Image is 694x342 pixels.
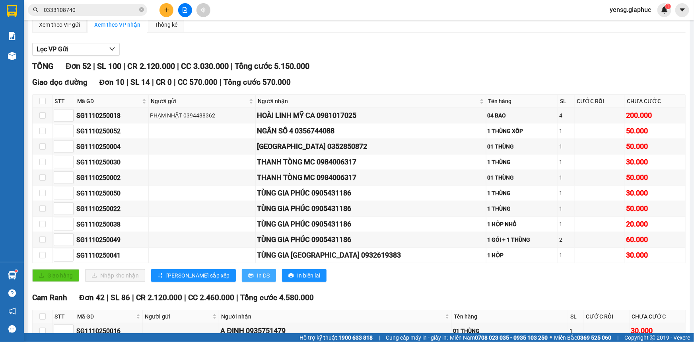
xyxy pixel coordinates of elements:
span: sort-ascending [157,273,163,279]
div: 60.000 [626,234,684,245]
div: SG1110250016 [76,326,141,336]
div: SG1110250038 [76,219,147,229]
span: CC 570.000 [178,78,218,87]
div: SG1110250030 [76,157,147,167]
button: plus [159,3,173,17]
span: | [617,333,618,342]
button: file-add [178,3,192,17]
span: | [93,61,95,71]
div: 1 [570,326,582,335]
div: 30.000 [626,188,684,199]
td: SG1110250041 [75,248,149,263]
b: [DOMAIN_NAME] [67,30,109,37]
div: 1 [559,127,573,135]
div: 01 THÙNG [453,326,567,335]
td: SG1110250022 [75,201,149,217]
div: TÙNG GIA PHÚC 0905431186 [257,234,485,245]
span: ⚪️ [550,336,552,339]
div: SG1110250018 [76,111,147,121]
th: Tên hàng [452,310,568,323]
div: HOÀI LINH MỸ CA 0981017025 [257,110,485,121]
span: | [231,61,233,71]
div: SG1110250041 [76,250,147,260]
span: Đơn 10 [99,78,125,87]
span: notification [8,307,16,315]
div: 1 [559,204,573,213]
span: Người gửi [151,97,247,106]
th: SL [558,95,575,108]
span: Giao dọc đường [32,78,87,87]
span: Hỗ trợ kỹ thuật: [299,333,373,342]
div: 50.000 [626,125,684,137]
div: 30.000 [626,250,684,261]
div: 50.000 [626,203,684,214]
span: | [123,61,125,71]
div: 01 THÙNG [488,142,557,151]
span: file-add [182,7,188,13]
span: | [132,293,134,302]
span: caret-down [679,6,686,14]
img: warehouse-icon [8,52,16,60]
button: printerIn biên lai [282,269,327,282]
th: STT [52,310,75,323]
div: 1 GÓI + 1 THÙNG [488,235,557,244]
th: CHƯA CƯỚC [625,95,686,108]
span: Miền Bắc [554,333,611,342]
div: 20.000 [626,219,684,230]
td: SG1110250018 [75,108,149,123]
span: [PERSON_NAME] sắp xếp [166,271,229,280]
img: icon-new-feature [661,6,668,14]
td: SG1110250002 [75,170,149,186]
span: | [184,293,186,302]
span: Cam Ranh [32,293,67,302]
b: [PERSON_NAME] - [PERSON_NAME] [10,51,45,130]
th: Tên hàng [486,95,558,108]
div: 50.000 [626,172,684,183]
div: 01 THÙNG [488,173,557,182]
div: Xem theo VP gửi [39,20,80,29]
div: SG1110250050 [76,188,147,198]
td: SG1110250016 [75,323,143,339]
span: message [8,325,16,333]
span: | [379,333,380,342]
div: 04 BAO [488,111,557,120]
span: | [177,61,179,71]
span: yensg.giaphuc [603,5,657,15]
div: Xem theo VP nhận [94,20,140,29]
strong: 1900 633 818 [338,334,373,341]
div: TÙNG GIA PHÚC 0905431186 [257,203,485,214]
span: Đơn 42 [79,293,105,302]
span: In biên lai [297,271,320,280]
button: printerIn DS [242,269,276,282]
button: uploadGiao hàng [32,269,79,282]
div: PHẠM NHẬT 0394488362 [150,111,254,120]
span: search [33,7,39,13]
span: Miền Nam [450,333,548,342]
span: Mã GD [77,312,134,321]
div: NGÂN SỐ 4 0356744088 [257,125,485,137]
span: SL 14 [130,78,150,87]
div: [GEOGRAPHIC_DATA] 0352850872 [257,141,485,152]
th: CƯỚC RỒI [575,95,625,108]
td: SG1110250052 [75,123,149,139]
div: A ĐỊNH 0935751479 [220,325,450,336]
span: Tổng cước 5.150.000 [235,61,309,71]
span: | [126,78,128,87]
div: TÙNG GIA PHÚC 0905431186 [257,188,485,199]
span: | [107,293,109,302]
span: SL 100 [97,61,121,71]
div: 1 THÙNG [488,158,557,166]
span: Tổng cước 570.000 [224,78,291,87]
span: question-circle [8,289,16,297]
span: close-circle [139,7,144,12]
span: down [109,46,115,52]
span: | [174,78,176,87]
span: plus [164,7,169,13]
div: 1 [559,251,573,260]
th: CƯỚC RỒI [584,310,630,323]
div: 1 [559,189,573,197]
span: Mã GD [77,97,140,106]
div: 1 [559,173,573,182]
th: STT [52,95,75,108]
li: (c) 2017 [67,38,109,48]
